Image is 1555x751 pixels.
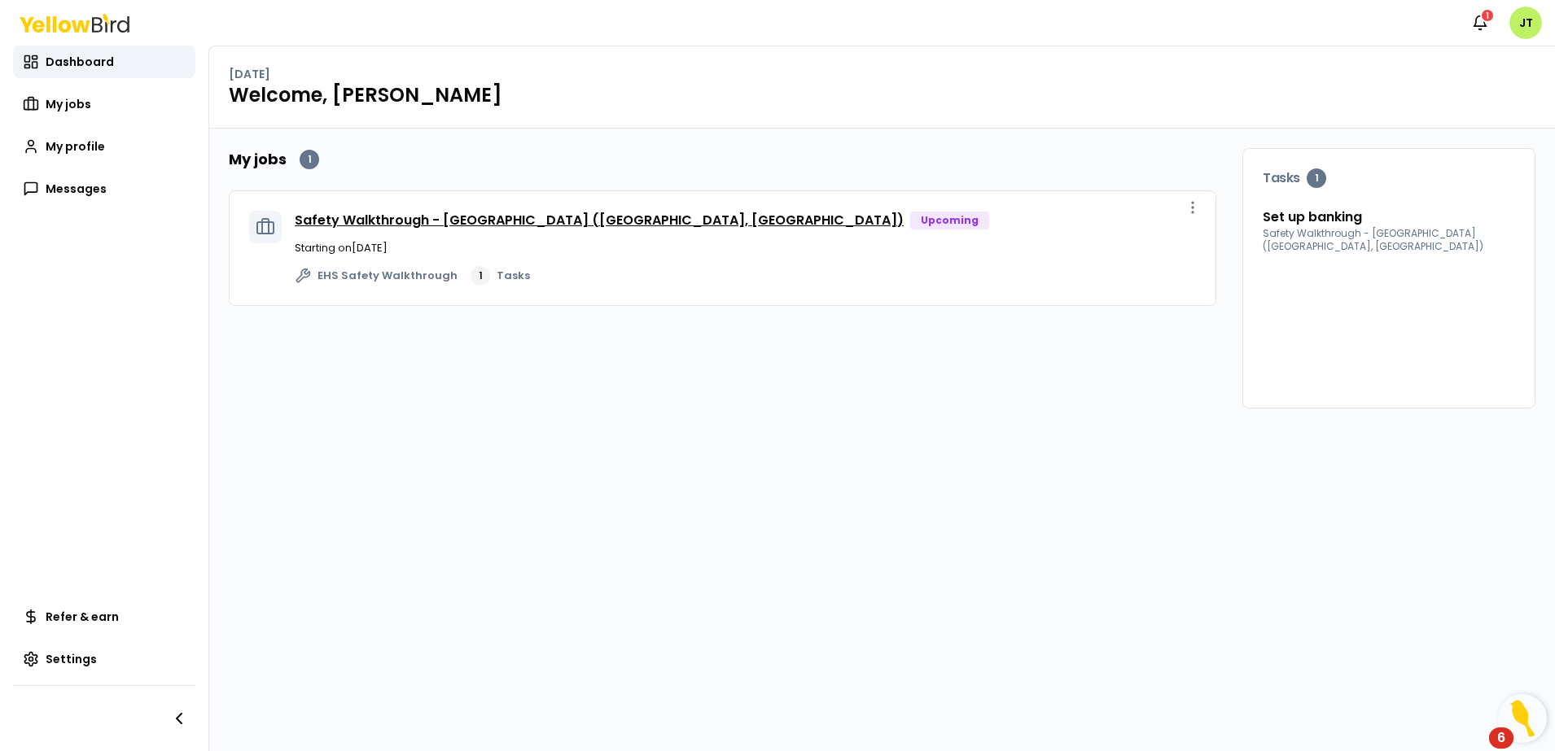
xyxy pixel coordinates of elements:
a: My jobs [13,88,195,120]
span: Safety Walkthrough - [GEOGRAPHIC_DATA] ([GEOGRAPHIC_DATA], [GEOGRAPHIC_DATA]) [1263,227,1515,253]
a: Messages [13,172,195,205]
p: [DATE] [229,66,270,82]
a: My profile [13,130,195,163]
div: 1 [1480,8,1495,23]
a: Set up banking [1263,207,1362,227]
p: Starting on [DATE] [295,240,1196,256]
span: Settings [46,651,97,667]
a: Dashboard [13,46,195,78]
a: 1Tasks [471,266,530,286]
div: Upcoming [910,212,989,229]
button: 1 [1464,7,1496,39]
h3: Tasks [1263,168,1515,188]
span: Dashboard [46,54,114,70]
span: Refer & earn [46,609,119,625]
a: Refer & earn [13,600,195,633]
span: My profile [46,138,105,155]
span: Messages [46,181,107,197]
div: 1 [1307,168,1326,188]
div: 1 [471,266,490,286]
div: 1 [300,150,319,169]
span: My jobs [46,96,91,112]
h1: Welcome, [PERSON_NAME] [229,82,1535,108]
button: Open Resource Center, 6 new notifications [1498,694,1547,743]
span: JT [1509,7,1542,39]
a: Settings [13,643,195,675]
a: Safety Walkthrough - [GEOGRAPHIC_DATA] ([GEOGRAPHIC_DATA], [GEOGRAPHIC_DATA]) [295,211,904,229]
span: EHS Safety Walkthrough [318,268,458,284]
h2: My jobs [229,148,287,171]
